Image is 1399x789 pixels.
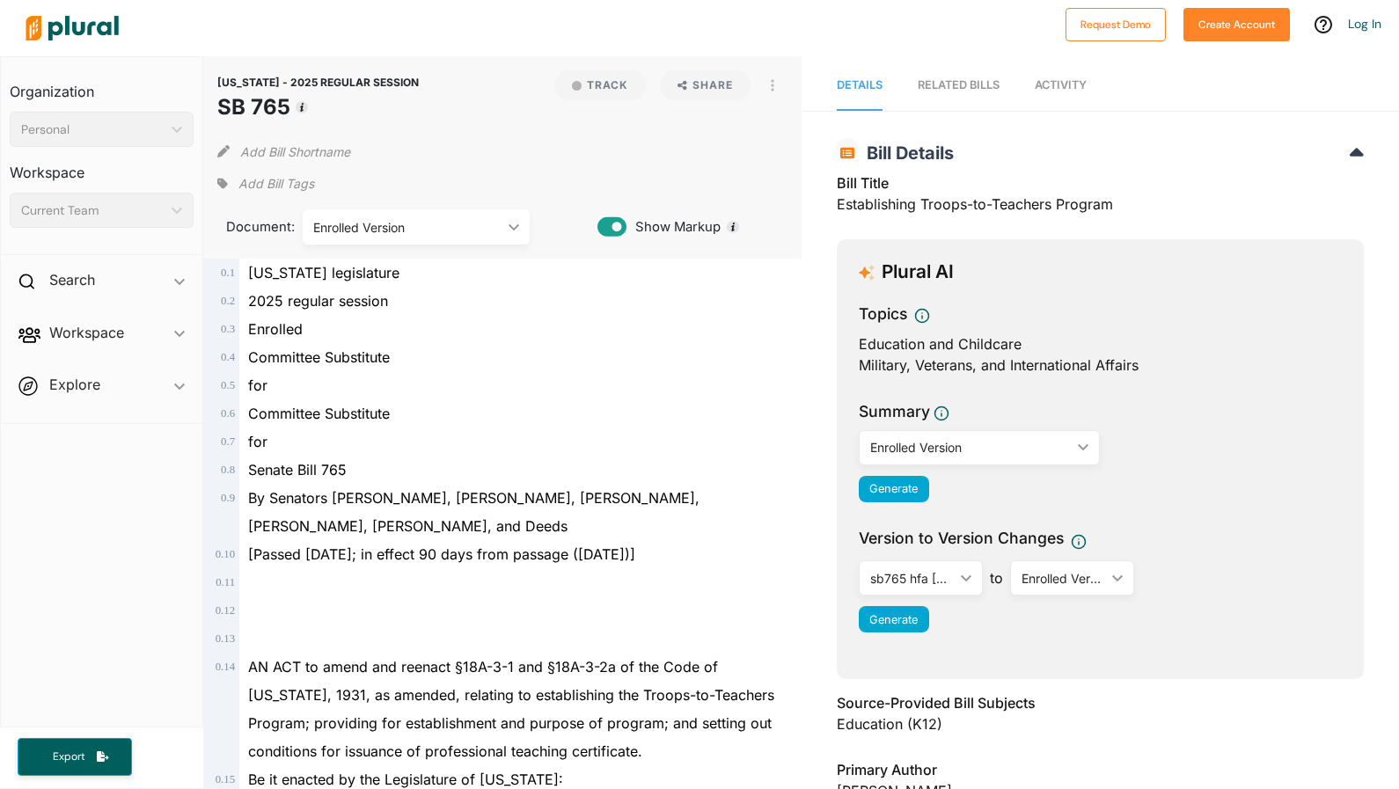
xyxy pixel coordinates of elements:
[859,303,907,325] h3: Topics
[18,738,132,776] button: Export
[1022,569,1105,588] div: Enrolled Version
[870,569,954,588] div: sb765 hfa [PERSON_NAME] 4-8 _1 adopted.htm
[294,99,310,115] div: Tooltip anchor
[859,333,1342,354] div: Education and Childcare
[248,461,347,479] span: Senate Bill 765
[869,482,918,495] span: Generate
[837,172,1364,194] h3: Bill Title
[221,492,235,504] span: 0 . 9
[216,661,235,673] span: 0 . 14
[217,76,419,89] span: [US_STATE] - 2025 REGULAR SESSION
[1066,8,1166,41] button: Request Demo
[918,77,1000,93] div: RELATED BILLS
[837,78,883,91] span: Details
[221,464,235,476] span: 0 . 8
[859,476,929,502] button: Generate
[216,632,235,645] span: 0 . 13
[859,527,1064,550] span: Version to Version Changes
[49,270,95,289] h2: Search
[554,70,646,100] button: Track
[221,323,235,335] span: 0 . 3
[216,576,235,588] span: 0 . 11
[217,91,419,123] h1: SB 765
[918,61,1000,111] a: RELATED BILLS
[1348,16,1381,32] a: Log In
[248,320,303,338] span: Enrolled
[248,545,635,563] span: [Passed [DATE]; in effect 90 days from passage ([DATE])]
[221,435,235,448] span: 0 . 7
[1183,14,1290,33] a: Create Account
[626,217,721,237] span: Show Markup
[837,713,1364,734] div: Education (K12)
[217,171,314,197] div: Add tags
[221,295,235,307] span: 0 . 2
[216,773,235,785] span: 0 . 15
[40,749,97,764] span: Export
[248,771,563,788] span: Be it enacted by the Legislature of [US_STATE]:
[248,348,390,366] span: Committee Substitute
[858,142,954,164] span: Bill Details
[1183,8,1290,41] button: Create Account
[870,438,1072,457] div: Enrolled Version
[216,548,235,560] span: 0 . 10
[869,613,918,626] span: Generate
[21,201,165,220] div: Current Team
[983,567,1010,588] span: to
[660,70,751,100] button: Share
[10,66,194,105] h3: Organization
[216,604,235,617] span: 0 . 12
[248,433,267,450] span: for
[10,147,194,186] h3: Workspace
[248,264,399,281] span: [US_STATE] legislature
[248,405,390,422] span: Committee Substitute
[882,261,954,283] h3: Plural AI
[653,70,758,100] button: Share
[248,376,267,394] span: for
[221,351,235,363] span: 0 . 4
[248,489,699,535] span: By Senators [PERSON_NAME], [PERSON_NAME], [PERSON_NAME], [PERSON_NAME], [PERSON_NAME], and Deeds
[221,407,235,420] span: 0 . 6
[859,354,1342,376] div: Military, Veterans, and International Affairs
[240,137,350,165] button: Add Bill Shortname
[837,759,1364,780] h3: Primary Author
[837,172,1364,225] div: Establishing Troops-to-Teachers Program
[238,175,314,193] span: Add Bill Tags
[1035,61,1087,111] a: Activity
[859,400,930,423] h3: Summary
[248,292,388,310] span: 2025 regular session
[1035,78,1087,91] span: Activity
[313,218,502,237] div: Enrolled Version
[859,606,929,632] button: Generate
[21,121,165,139] div: Personal
[725,219,741,235] div: Tooltip anchor
[1066,14,1166,33] a: Request Demo
[837,61,883,111] a: Details
[221,379,235,391] span: 0 . 5
[248,658,774,760] span: AN ACT to amend and reenact §18A-3-1 and §18A-3-2a of the Code of [US_STATE], 1931, as amended, r...
[837,692,1364,713] h3: Source-Provided Bill Subjects
[221,267,235,279] span: 0 . 1
[217,217,281,237] span: Document:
